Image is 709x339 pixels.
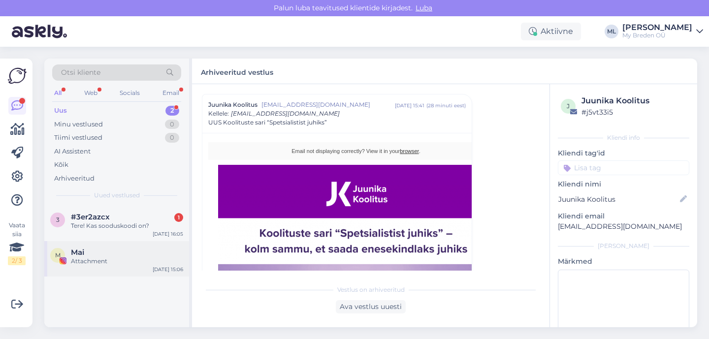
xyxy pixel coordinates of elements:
[165,106,179,116] div: 2
[201,64,273,78] label: Arhiveeritud vestlus
[622,24,692,31] div: [PERSON_NAME]
[54,120,103,129] div: Minu vestlused
[8,256,26,265] div: 2 / 3
[8,66,27,85] img: Askly Logo
[165,133,179,143] div: 0
[558,256,689,267] p: Märkmed
[165,120,179,129] div: 0
[558,160,689,175] input: Lisa tag
[56,216,60,223] span: 3
[622,24,703,39] a: [PERSON_NAME]My Breden OÜ
[426,102,466,109] div: ( 28 minuti eest )
[71,248,84,257] span: Mai
[54,160,68,170] div: Kõik
[153,230,183,238] div: [DATE] 16:05
[161,87,181,99] div: Email
[395,102,424,109] div: [DATE] 15:41
[94,191,140,200] span: Uued vestlused
[208,110,229,117] span: Kellele :
[605,25,618,38] div: ML
[261,100,395,109] span: [EMAIL_ADDRESS][DOMAIN_NAME]
[54,174,95,184] div: Arhiveeritud
[336,300,406,313] div: Ava vestlus uuesti
[521,23,581,40] div: Aktiivne
[622,31,692,39] div: My Breden OÜ
[54,133,102,143] div: Tiimi vestlused
[52,87,64,99] div: All
[218,147,494,155] p: Email not displaying correctly? View it in your .
[558,211,689,221] p: Kliendi email
[581,107,686,118] div: # j5vt33i5
[8,221,26,265] div: Vaata siia
[118,87,142,99] div: Socials
[558,194,678,205] input: Lisa nimi
[71,221,183,230] div: Tere! Kas sooduskoodi on?
[400,148,419,154] a: browser
[54,106,67,116] div: Uus
[231,110,340,117] span: [EMAIL_ADDRESS][DOMAIN_NAME]
[61,67,100,78] span: Otsi kliente
[413,3,435,12] span: Luba
[208,100,258,109] span: Juunika Koolitus
[153,266,183,273] div: [DATE] 15:06
[71,213,110,221] span: #3er2azcx
[558,133,689,142] div: Kliendi info
[54,147,91,156] div: AI Assistent
[581,95,686,107] div: Juunika Koolitus
[558,242,689,250] div: [PERSON_NAME]
[558,221,689,232] p: [EMAIL_ADDRESS][DOMAIN_NAME]
[208,118,327,127] span: UUS Koolituste sari “Spetsialistist juhiks”
[567,102,570,110] span: j
[71,257,183,266] div: Attachment
[174,213,183,222] div: 1
[558,148,689,158] p: Kliendi tag'id
[337,285,405,294] span: Vestlus on arhiveeritud
[55,251,61,259] span: M
[558,179,689,189] p: Kliendi nimi
[82,87,99,99] div: Web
